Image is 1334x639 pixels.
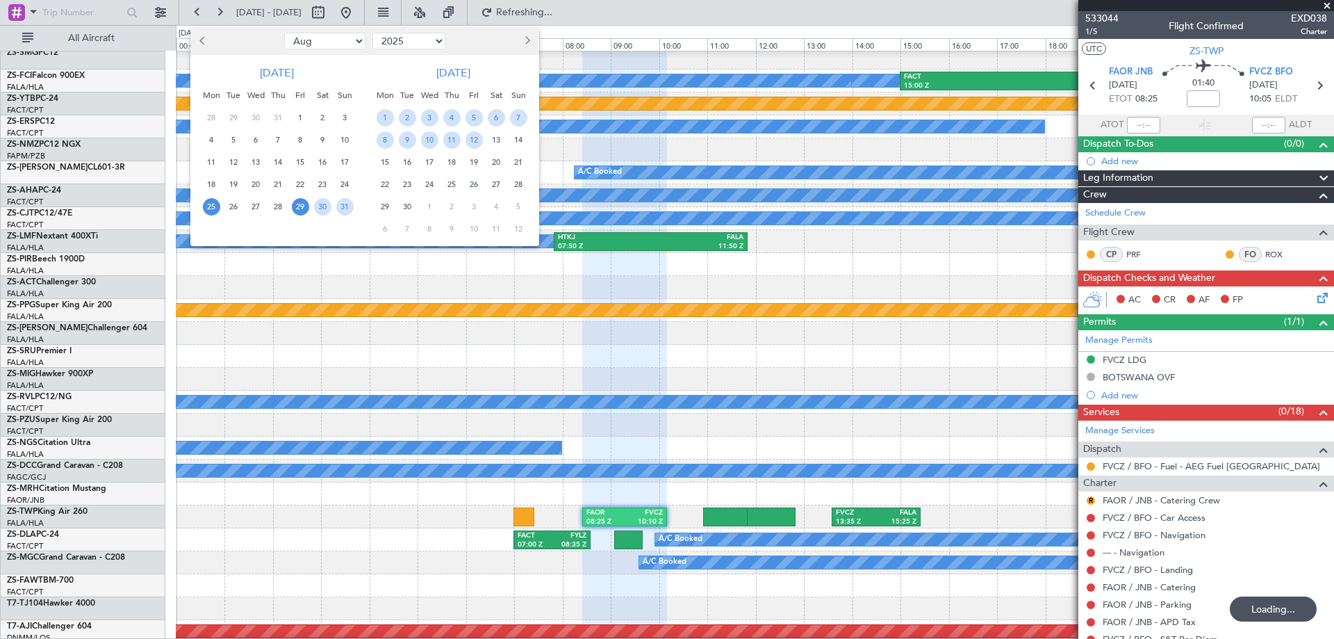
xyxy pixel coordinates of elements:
div: Thu [267,84,289,106]
div: 12-8-2025 [222,151,245,173]
span: 3 [421,109,438,127]
span: 6 [377,220,394,238]
span: 7 [510,109,527,127]
span: 9 [443,220,461,238]
span: 12 [510,220,527,238]
span: 1 [377,109,394,127]
span: 28 [270,198,287,216]
div: 24-8-2025 [333,173,356,195]
div: 4-8-2025 [200,129,222,151]
div: 29-9-2025 [374,195,396,218]
span: 29 [377,198,394,216]
div: 1-10-2025 [418,195,440,218]
div: 31-8-2025 [333,195,356,218]
div: Mon [374,84,396,106]
div: 11-10-2025 [485,218,507,240]
span: 2 [399,109,416,127]
div: 26-9-2025 [463,173,485,195]
span: 23 [314,176,331,193]
span: 25 [443,176,461,193]
span: 12 [466,131,483,149]
div: Fri [463,84,485,106]
span: 30 [399,198,416,216]
div: Fri [289,84,311,106]
div: 7-8-2025 [267,129,289,151]
span: 8 [292,131,309,149]
span: 31 [270,109,287,127]
div: Sat [485,84,507,106]
span: 19 [466,154,483,171]
span: 24 [421,176,438,193]
div: 10-8-2025 [333,129,356,151]
div: 23-9-2025 [396,173,418,195]
span: 15 [292,154,309,171]
span: 5 [225,131,242,149]
div: 6-10-2025 [374,218,396,240]
span: 29 [225,109,242,127]
span: 7 [270,131,287,149]
span: 3 [336,109,354,127]
span: 11 [203,154,220,171]
span: 1 [292,109,309,127]
div: 15-9-2025 [374,151,396,173]
div: 4-9-2025 [440,106,463,129]
div: 29-8-2025 [289,195,311,218]
span: 2 [314,109,331,127]
div: 22-8-2025 [289,173,311,195]
div: 12-9-2025 [463,129,485,151]
span: 22 [292,176,309,193]
div: 9-10-2025 [440,218,463,240]
span: 11 [443,131,461,149]
div: 28-8-2025 [267,195,289,218]
div: 2-10-2025 [440,195,463,218]
div: Thu [440,84,463,106]
span: 27 [247,198,265,216]
div: 18-9-2025 [440,151,463,173]
span: 14 [270,154,287,171]
div: 5-9-2025 [463,106,485,129]
span: 30 [314,198,331,216]
div: 20-9-2025 [485,151,507,173]
span: 5 [466,109,483,127]
div: 30-7-2025 [245,106,267,129]
div: Tue [222,84,245,106]
span: 9 [314,131,331,149]
div: 11-8-2025 [200,151,222,173]
div: Mon [200,84,222,106]
span: 13 [488,131,505,149]
div: 16-8-2025 [311,151,333,173]
div: 27-9-2025 [485,173,507,195]
span: 2 [443,198,461,216]
div: 20-8-2025 [245,173,267,195]
span: 1 [421,198,438,216]
div: 6-8-2025 [245,129,267,151]
div: 3-8-2025 [333,106,356,129]
span: 19 [225,176,242,193]
div: 19-8-2025 [222,173,245,195]
span: 8 [421,220,438,238]
span: 10 [466,220,483,238]
div: 25-9-2025 [440,173,463,195]
span: 4 [488,198,505,216]
div: 17-9-2025 [418,151,440,173]
div: 13-9-2025 [485,129,507,151]
div: 18-8-2025 [200,173,222,195]
div: 21-9-2025 [507,151,529,173]
span: 11 [488,220,505,238]
span: 26 [225,198,242,216]
div: 6-9-2025 [485,106,507,129]
div: 9-8-2025 [311,129,333,151]
div: 30-9-2025 [396,195,418,218]
span: 9 [399,131,416,149]
span: 3 [466,198,483,216]
div: 5-8-2025 [222,129,245,151]
span: 21 [270,176,287,193]
div: Sat [311,84,333,106]
div: 19-9-2025 [463,151,485,173]
span: 13 [247,154,265,171]
div: 31-7-2025 [267,106,289,129]
div: 26-8-2025 [222,195,245,218]
span: 18 [443,154,461,171]
span: 10 [336,131,354,149]
span: 28 [510,176,527,193]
